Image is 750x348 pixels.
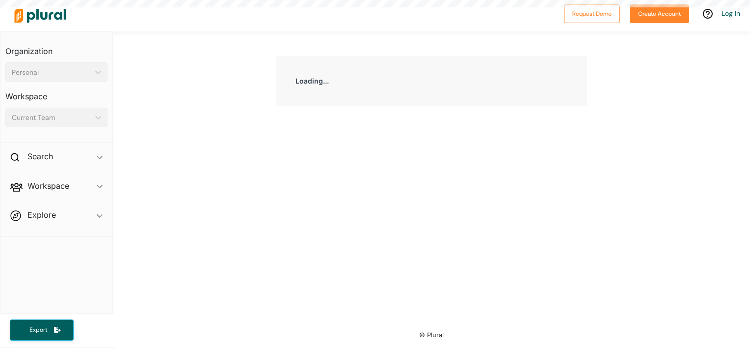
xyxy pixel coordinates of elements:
button: Create Account [630,4,689,23]
a: Request Demo [564,8,620,18]
div: Personal [12,67,91,78]
a: Log In [722,9,740,18]
a: Create Account [630,8,689,18]
div: Loading... [276,56,587,106]
h2: Search [27,151,53,162]
small: © Plural [419,331,444,339]
button: Request Demo [564,4,620,23]
h3: Workspace [5,82,107,104]
span: Export [23,326,54,334]
div: Current Team [12,113,91,123]
h3: Organization [5,37,107,58]
button: Export [10,319,74,341]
